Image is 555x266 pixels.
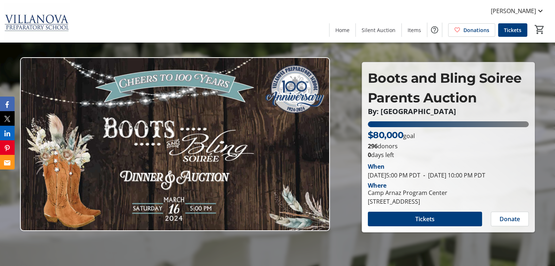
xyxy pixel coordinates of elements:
[498,23,527,37] a: Tickets
[368,121,529,127] div: 100% of fundraising goal reached
[20,57,330,231] img: Campaign CTA Media Photo
[402,23,427,37] a: Items
[427,23,442,37] button: Help
[485,5,551,17] button: [PERSON_NAME]
[368,130,404,140] span: $80,000
[368,70,522,106] span: Boots and Bling Soiree Parents Auction
[491,7,536,15] span: [PERSON_NAME]
[500,215,520,223] span: Donate
[504,26,521,34] span: Tickets
[368,151,371,159] span: 0
[362,26,396,34] span: Silent Auction
[448,23,495,37] a: Donations
[368,212,482,226] button: Tickets
[368,188,447,197] div: Camp Arnaz Program Center
[408,26,421,34] span: Items
[420,171,428,179] span: -
[415,215,435,223] span: Tickets
[368,142,529,150] p: donors
[368,142,378,150] b: 296
[368,150,529,159] p: days left
[368,162,385,171] div: When
[368,171,420,179] span: [DATE] 5:00 PM PDT
[368,183,386,188] div: Where
[335,26,350,34] span: Home
[356,23,401,37] a: Silent Auction
[4,3,69,39] img: Villanova Preparatory School's Logo
[329,23,355,37] a: Home
[463,26,489,34] span: Donations
[533,23,546,36] button: Cart
[368,197,447,206] div: [STREET_ADDRESS]
[491,212,529,226] button: Donate
[368,107,529,116] p: By: [GEOGRAPHIC_DATA]
[420,171,485,179] span: [DATE] 10:00 PM PDT
[368,129,415,142] p: goal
